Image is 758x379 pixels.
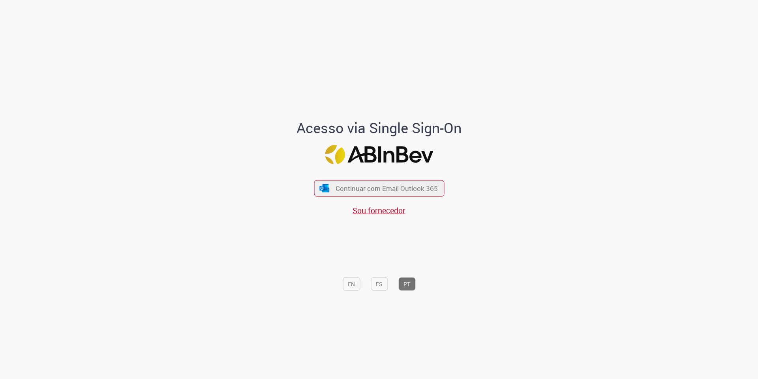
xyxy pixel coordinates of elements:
button: PT [398,277,415,290]
span: Continuar com Email Outlook 365 [336,184,438,193]
img: ícone Azure/Microsoft 360 [319,184,330,192]
button: ES [371,277,388,290]
button: ícone Azure/Microsoft 360 Continuar com Email Outlook 365 [314,180,444,196]
a: Sou fornecedor [353,205,405,215]
h1: Acesso via Single Sign-On [270,120,489,136]
button: EN [343,277,360,290]
img: Logo ABInBev [325,145,433,164]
